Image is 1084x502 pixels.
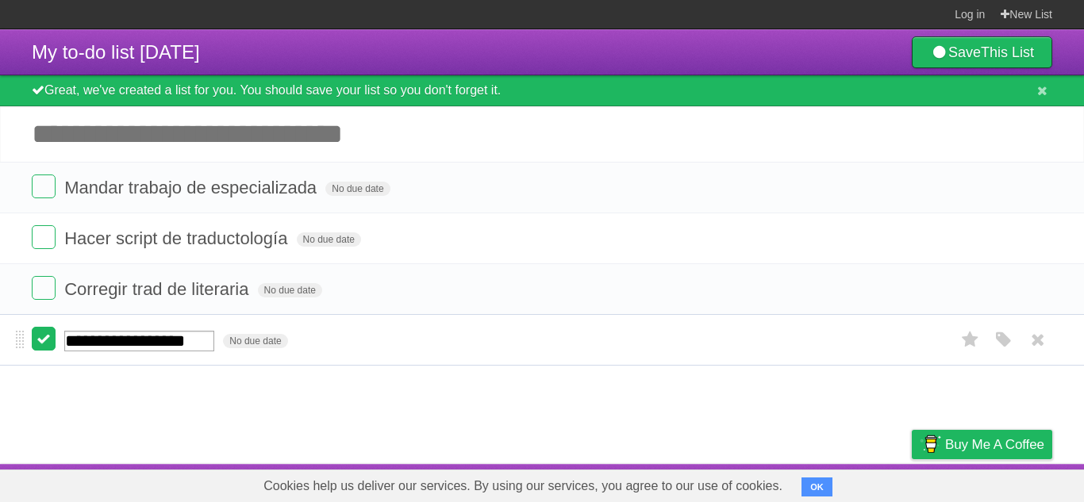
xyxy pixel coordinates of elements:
[248,470,798,502] span: Cookies help us deliver our services. By using our services, you agree to our use of cookies.
[701,468,734,498] a: About
[223,334,287,348] span: No due date
[837,468,872,498] a: Terms
[32,225,56,249] label: Done
[912,430,1052,459] a: Buy me a coffee
[912,36,1052,68] a: SaveThis List
[325,182,390,196] span: No due date
[920,431,941,458] img: Buy me a coffee
[32,327,56,351] label: Done
[64,178,321,197] span: Mandar trabajo de especializada
[64,228,291,248] span: Hacer script de traductología
[297,232,361,247] span: No due date
[753,468,817,498] a: Developers
[955,327,986,353] label: Star task
[64,279,252,299] span: Corregir trad de literaria
[891,468,932,498] a: Privacy
[32,276,56,300] label: Done
[945,431,1044,458] span: Buy me a coffee
[32,41,200,63] span: My to-do list [DATE]
[32,174,56,198] label: Done
[258,283,322,297] span: No due date
[981,44,1034,60] b: This List
[952,468,1052,498] a: Suggest a feature
[801,477,832,496] button: OK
